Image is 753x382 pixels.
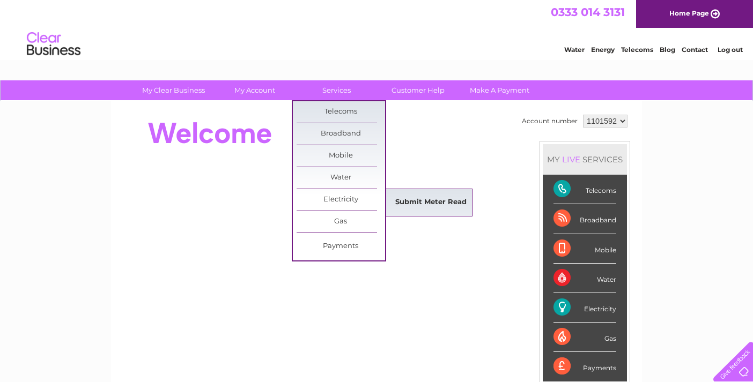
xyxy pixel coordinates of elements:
[718,46,743,54] a: Log out
[297,123,385,145] a: Broadband
[564,46,585,54] a: Water
[560,154,582,164] div: LIVE
[519,112,580,130] td: Account number
[297,189,385,211] a: Electricity
[553,323,616,352] div: Gas
[387,192,475,213] a: Submit Meter Read
[551,5,625,19] a: 0333 014 3131
[660,46,675,54] a: Blog
[455,80,544,100] a: Make A Payment
[124,6,631,52] div: Clear Business is a trading name of Verastar Limited (registered in [GEOGRAPHIC_DATA] No. 3667643...
[211,80,299,100] a: My Account
[553,204,616,234] div: Broadband
[292,80,381,100] a: Services
[297,211,385,233] a: Gas
[553,352,616,381] div: Payments
[297,101,385,123] a: Telecoms
[26,28,81,61] img: logo.png
[553,264,616,293] div: Water
[297,236,385,257] a: Payments
[682,46,708,54] a: Contact
[297,145,385,167] a: Mobile
[543,144,627,175] div: MY SERVICES
[621,46,653,54] a: Telecoms
[553,234,616,264] div: Mobile
[129,80,218,100] a: My Clear Business
[591,46,615,54] a: Energy
[553,293,616,323] div: Electricity
[553,175,616,204] div: Telecoms
[374,80,462,100] a: Customer Help
[297,167,385,189] a: Water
